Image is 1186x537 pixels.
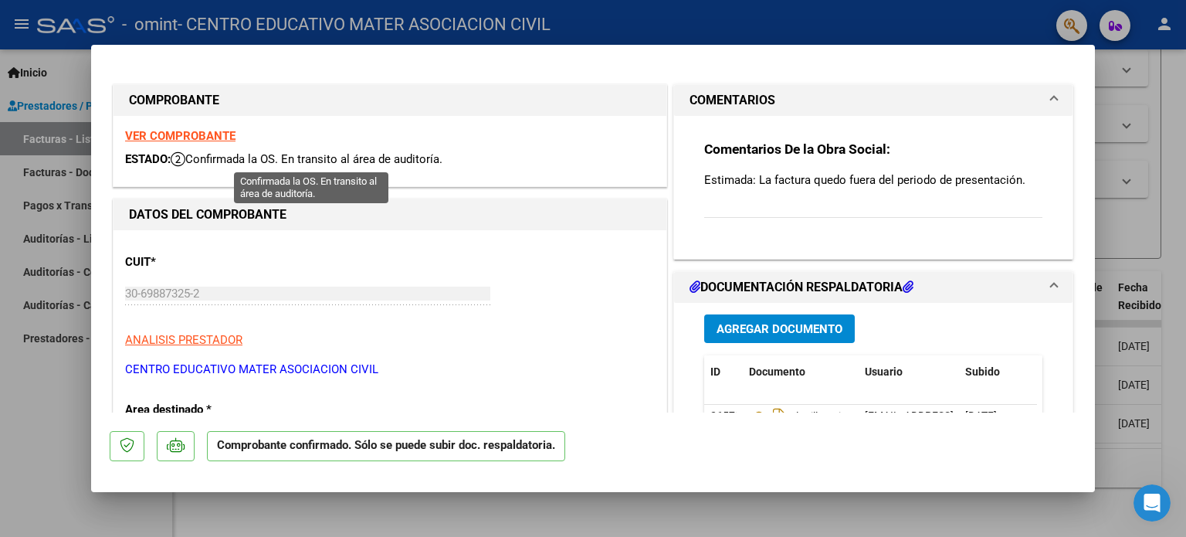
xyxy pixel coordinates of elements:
[690,278,913,297] h1: DOCUMENTACIÓN RESPALDATORIA
[859,355,959,389] datatable-header-cell: Usuario
[704,355,743,389] datatable-header-cell: ID
[965,410,997,422] span: [DATE]
[749,365,805,378] span: Documento
[129,93,219,107] strong: COMPROBANTE
[743,355,859,389] datatable-header-cell: Documento
[674,85,1072,116] mat-expansion-panel-header: COMENTARIOS
[171,152,442,166] span: Confirmada la OS. En transito al área de auditoría.
[125,152,171,166] span: ESTADO:
[125,129,236,143] a: VER COMPROBANTE
[959,355,1036,389] datatable-header-cell: Subido
[704,172,1042,189] p: Estimada: La factura quedo fuera del periodo de presentación.
[749,410,876,423] span: Planilla Asistencia
[1133,484,1171,522] iframe: Intercom live chat
[207,431,565,461] p: Comprobante confirmado. Sólo se puede subir doc. respaldatoria.
[865,365,903,378] span: Usuario
[1036,355,1113,389] datatable-header-cell: Acción
[674,272,1072,303] mat-expansion-panel-header: DOCUMENTACIÓN RESPALDATORIA
[717,322,842,336] span: Agregar Documento
[710,410,741,422] span: 26572
[704,141,890,157] strong: Comentarios De la Obra Social:
[710,365,720,378] span: ID
[965,365,1000,378] span: Subido
[125,401,284,419] p: Area destinado *
[704,314,855,343] button: Agregar Documento
[674,116,1072,259] div: COMENTARIOS
[125,361,655,379] p: CENTRO EDUCATIVO MATER ASOCIACION CIVIL
[125,253,284,271] p: CUIT
[129,207,286,222] strong: DATOS DEL COMPROBANTE
[690,91,775,110] h1: COMENTARIOS
[125,333,242,347] span: ANALISIS PRESTADOR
